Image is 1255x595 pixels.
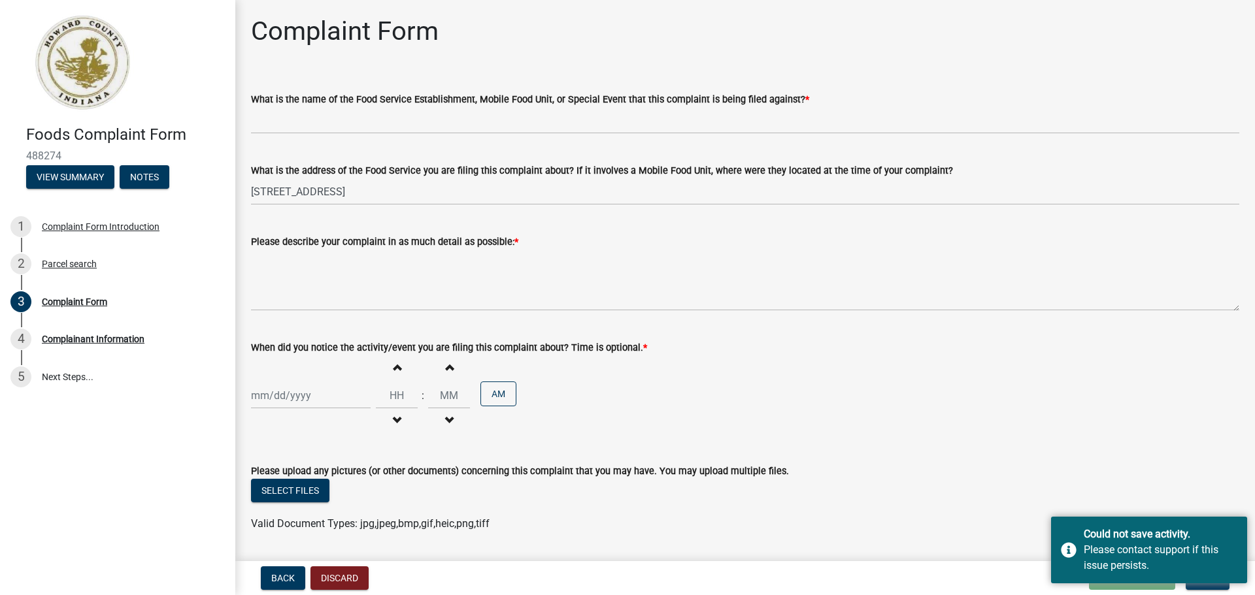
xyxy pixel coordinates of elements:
div: Could not save activity. [1084,526,1237,542]
div: : [418,388,428,404]
wm-modal-confirm: Summary [26,172,114,183]
div: 2 [10,253,31,274]
label: When did you notice the activity/event you are filing this complaint about? Time is optional. [251,344,647,353]
label: Please describe your complaint in as much detail as possible: [251,238,518,247]
label: Please upload any pictures (or other documents) concerning this complaint that you may have. You ... [251,467,789,476]
button: AM [480,381,516,406]
label: What is the name of the Food Service Establishment, Mobile Food Unit, or Special Event that this ... [251,95,809,105]
wm-modal-confirm: Notes [120,172,169,183]
div: 4 [10,329,31,349]
h1: Complaint Form [251,16,439,47]
h4: Foods Complaint Form [26,125,225,144]
div: 5 [10,366,31,387]
button: Select files [251,479,329,502]
input: Minutes [428,382,470,409]
input: Hours [376,382,418,409]
div: Complaint Form [42,297,107,306]
button: Notes [120,165,169,189]
button: Discard [310,566,369,590]
div: Complainant Information [42,334,144,344]
div: 1 [10,216,31,237]
div: Parcel search [42,259,97,268]
img: Howard County, Indiana [26,14,138,112]
span: Back [271,573,295,583]
span: 488274 [26,150,209,162]
label: What is the address of the Food Service you are filing this complaint about? If it involves a Mob... [251,167,953,176]
span: Valid Document Types: jpg,jpeg,bmp,gif,heic,png,tiff [251,517,490,530]
button: Back [261,566,305,590]
div: Please contact support if this issue persists. [1084,542,1237,573]
input: mm/dd/yyyy [251,382,371,409]
div: 3 [10,291,31,312]
button: View Summary [26,165,114,189]
div: Complaint Form Introduction [42,222,159,231]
